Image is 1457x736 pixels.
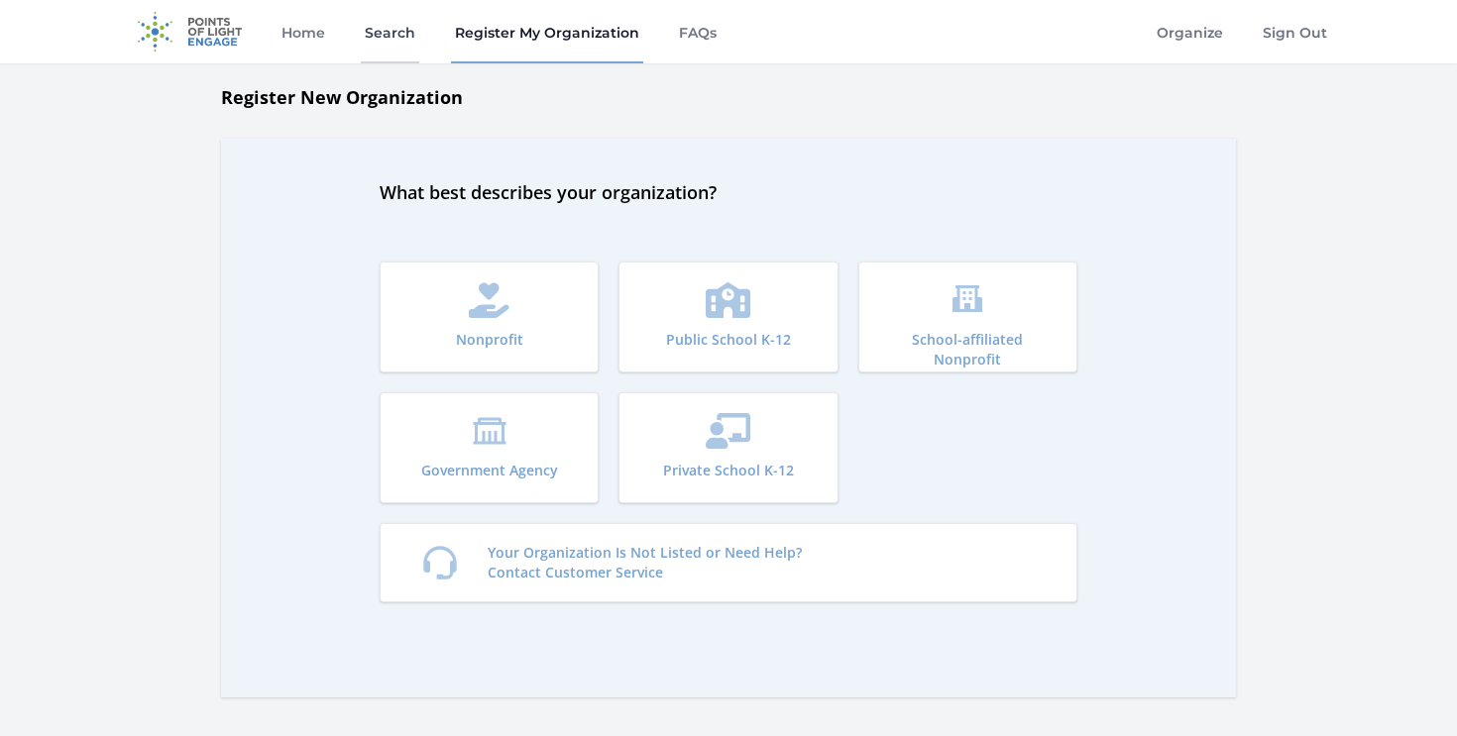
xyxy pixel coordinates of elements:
p: Your Organization Is Not Listed or Need Help? Contact Customer Service [488,543,802,582]
h2: What best describes your organization? [380,178,1077,206]
p: Government Agency [421,461,558,480]
button: Public School K-12 [618,262,838,372]
button: School-affiliated Nonprofit [858,262,1077,372]
button: Government Agency [380,392,599,503]
a: Your Organization Is Not Listed or Need Help?Contact Customer Service [380,523,1077,602]
p: School-affiliated Nonprofit [887,330,1049,369]
h1: Register New Organization [221,83,1236,111]
button: Nonprofit [380,262,599,372]
p: Private School K-12 [663,461,794,480]
p: Public School K-12 [666,330,791,350]
button: Private School K-12 [618,392,838,503]
p: Nonprofit [456,330,523,350]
